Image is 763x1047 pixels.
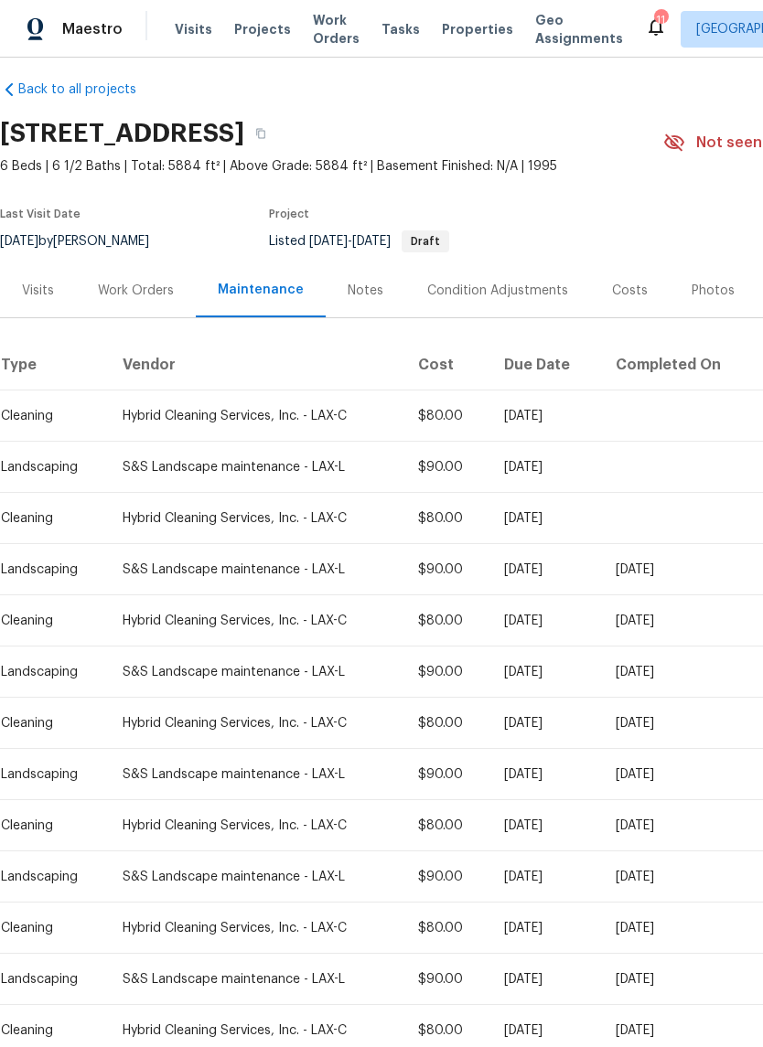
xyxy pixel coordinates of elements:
[692,282,735,300] div: Photos
[123,868,389,886] div: S&S Landscape maintenance - LAX-L
[1,765,93,784] div: Landscaping
[418,407,475,425] div: $80.00
[123,970,389,988] div: S&S Landscape maintenance - LAX-L
[313,11,360,48] span: Work Orders
[403,339,489,390] th: Cost
[123,1021,389,1040] div: Hybrid Cleaning Services, Inc. - LAX-C
[234,20,291,38] span: Projects
[504,868,586,886] div: [DATE]
[427,282,568,300] div: Condition Adjustments
[654,11,667,29] div: 11
[244,117,277,150] button: Copy Address
[175,20,212,38] span: Visits
[504,509,586,528] div: [DATE]
[123,817,389,835] div: Hybrid Cleaning Services, Inc. - LAX-C
[309,235,348,248] span: [DATE]
[418,970,475,988] div: $90.00
[123,458,389,476] div: S&S Landscape maintenance - LAX-L
[381,23,420,36] span: Tasks
[504,458,586,476] div: [DATE]
[269,208,309,219] span: Project
[1,714,93,732] div: Cleaning
[1,561,93,579] div: Landscaping
[504,765,586,784] div: [DATE]
[1,407,93,425] div: Cleaning
[1,970,93,988] div: Landscaping
[504,612,586,630] div: [DATE]
[309,235,391,248] span: -
[123,561,389,579] div: S&S Landscape maintenance - LAX-L
[1,1021,93,1040] div: Cleaning
[504,561,586,579] div: [DATE]
[504,817,586,835] div: [DATE]
[418,868,475,886] div: $90.00
[123,663,389,681] div: S&S Landscape maintenance - LAX-L
[1,509,93,528] div: Cleaning
[123,612,389,630] div: Hybrid Cleaning Services, Inc. - LAX-C
[504,714,586,732] div: [DATE]
[98,282,174,300] div: Work Orders
[418,458,475,476] div: $90.00
[108,339,403,390] th: Vendor
[218,281,304,299] div: Maintenance
[123,919,389,937] div: Hybrid Cleaning Services, Inc. - LAX-C
[1,458,93,476] div: Landscaping
[418,919,475,937] div: $80.00
[1,663,93,681] div: Landscaping
[403,236,447,247] span: Draft
[418,1021,475,1040] div: $80.00
[418,612,475,630] div: $80.00
[1,868,93,886] div: Landscaping
[418,561,475,579] div: $90.00
[418,663,475,681] div: $90.00
[535,11,623,48] span: Geo Assignments
[489,339,600,390] th: Due Date
[352,235,391,248] span: [DATE]
[123,714,389,732] div: Hybrid Cleaning Services, Inc. - LAX-C
[418,714,475,732] div: $80.00
[504,970,586,988] div: [DATE]
[612,282,648,300] div: Costs
[504,1021,586,1040] div: [DATE]
[418,509,475,528] div: $80.00
[123,509,389,528] div: Hybrid Cleaning Services, Inc. - LAX-C
[1,612,93,630] div: Cleaning
[22,282,54,300] div: Visits
[123,765,389,784] div: S&S Landscape maintenance - LAX-L
[1,817,93,835] div: Cleaning
[418,765,475,784] div: $90.00
[123,407,389,425] div: Hybrid Cleaning Services, Inc. - LAX-C
[348,282,383,300] div: Notes
[62,20,123,38] span: Maestro
[504,919,586,937] div: [DATE]
[504,407,586,425] div: [DATE]
[504,663,586,681] div: [DATE]
[418,817,475,835] div: $80.00
[1,919,93,937] div: Cleaning
[442,20,513,38] span: Properties
[269,235,449,248] span: Listed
